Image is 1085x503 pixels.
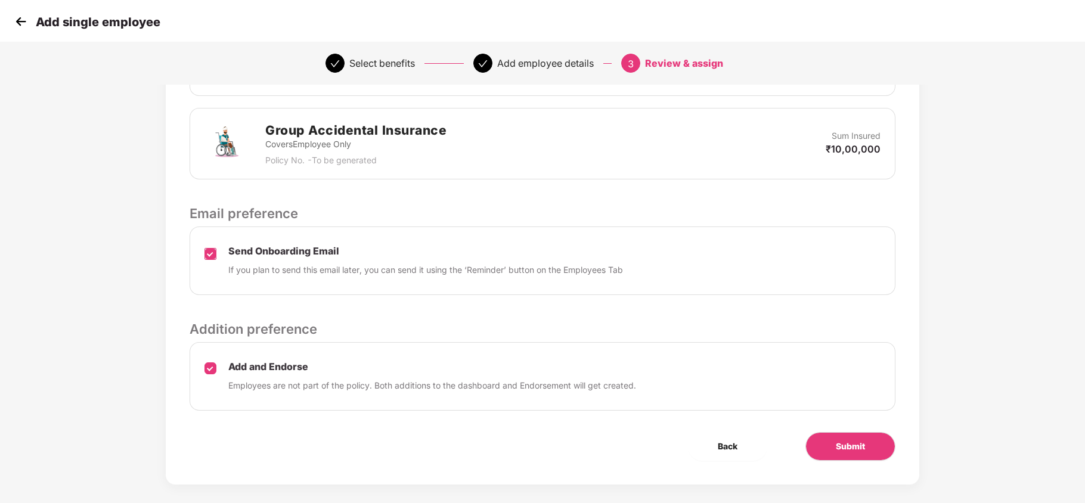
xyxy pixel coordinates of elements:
[228,361,636,373] p: Add and Endorse
[718,440,737,453] span: Back
[688,432,767,461] button: Back
[228,263,623,277] p: If you plan to send this email later, you can send it using the ‘Reminder’ button on the Employee...
[645,54,723,73] div: Review & assign
[836,440,865,453] span: Submit
[805,432,895,461] button: Submit
[832,129,881,142] p: Sum Insured
[349,54,415,73] div: Select benefits
[265,154,447,167] p: Policy No. - To be generated
[204,122,247,165] img: svg+xml;base64,PHN2ZyB4bWxucz0iaHR0cDovL3d3dy53My5vcmcvMjAwMC9zdmciIHdpZHRoPSI3MiIgaGVpZ2h0PSI3Mi...
[826,142,881,156] p: ₹10,00,000
[12,13,30,30] img: svg+xml;base64,PHN2ZyB4bWxucz0iaHR0cDovL3d3dy53My5vcmcvMjAwMC9zdmciIHdpZHRoPSIzMCIgaGVpZ2h0PSIzMC...
[478,59,488,69] span: check
[228,379,636,392] p: Employees are not part of the policy. Both additions to the dashboard and Endorsement will get cr...
[36,15,160,29] p: Add single employee
[497,54,594,73] div: Add employee details
[190,319,895,339] p: Addition preference
[265,138,447,151] p: Covers Employee Only
[265,120,447,140] h2: Group Accidental Insurance
[330,59,340,69] span: check
[190,203,895,223] p: Email preference
[228,245,623,257] p: Send Onboarding Email
[628,58,634,70] span: 3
